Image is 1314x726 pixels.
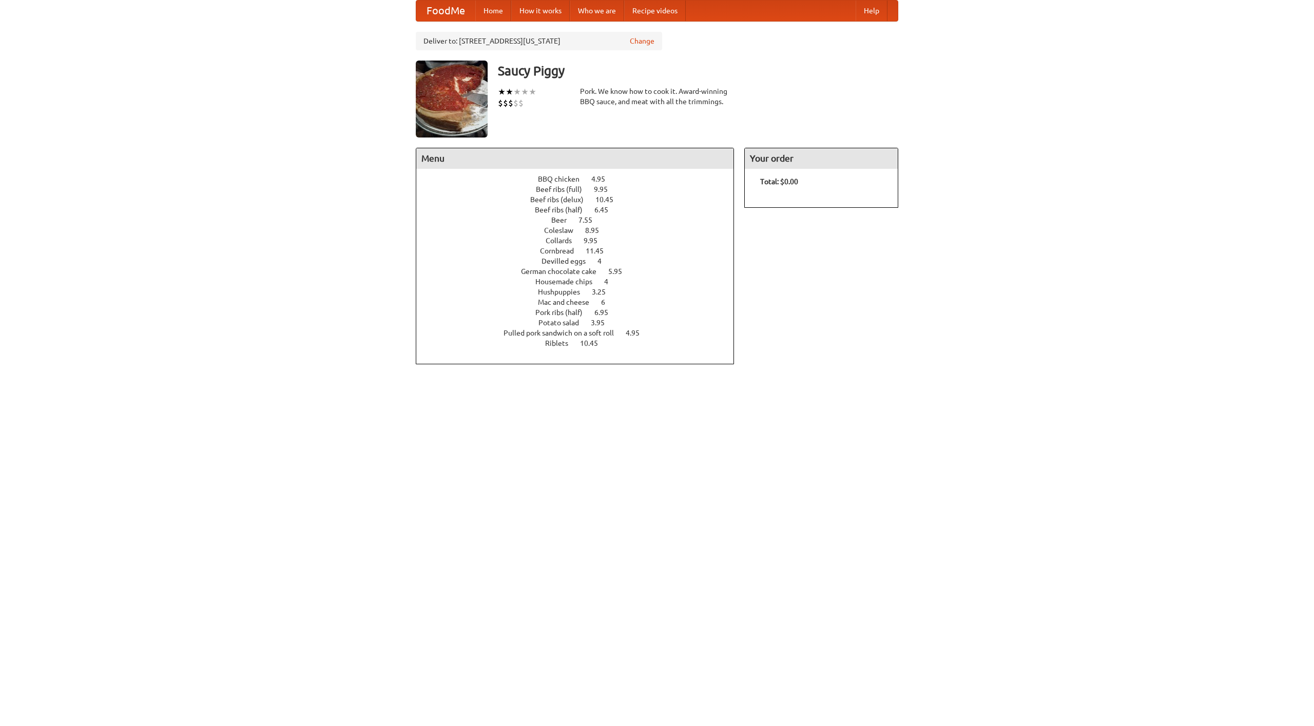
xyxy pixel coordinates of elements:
a: Recipe videos [624,1,686,21]
a: Pork ribs (half) 6.95 [535,308,627,317]
a: Pulled pork sandwich on a soft roll 4.95 [504,329,659,337]
li: $ [518,97,524,109]
li: $ [513,97,518,109]
li: ★ [529,86,536,97]
a: Riblets 10.45 [545,339,617,347]
a: Mac and cheese 6 [538,298,624,306]
span: 10.45 [595,195,624,204]
h4: Menu [416,148,733,169]
span: 6 [601,298,615,306]
a: Who we are [570,1,624,21]
span: 8.95 [585,226,609,234]
a: Potato salad 3.95 [538,319,624,327]
span: 6.45 [594,206,619,214]
a: Help [856,1,887,21]
span: 3.95 [591,319,615,327]
span: 4 [604,278,619,286]
li: $ [498,97,503,109]
span: Pork ribs (half) [535,308,593,317]
span: Riblets [545,339,578,347]
span: Pulled pork sandwich on a soft roll [504,329,624,337]
span: Mac and cheese [538,298,600,306]
a: Home [475,1,511,21]
li: $ [503,97,508,109]
li: ★ [498,86,506,97]
span: 4.95 [626,329,650,337]
span: Beef ribs (half) [535,206,593,214]
span: Beef ribs (full) [536,185,592,193]
span: 3.25 [592,288,616,296]
a: Cornbread 11.45 [540,247,623,255]
a: How it works [511,1,570,21]
a: Change [630,36,654,46]
span: 6.95 [594,308,619,317]
a: BBQ chicken 4.95 [538,175,624,183]
a: German chocolate cake 5.95 [521,267,641,276]
li: ★ [513,86,521,97]
span: Cornbread [540,247,584,255]
b: Total: $0.00 [760,178,798,186]
li: ★ [521,86,529,97]
a: FoodMe [416,1,475,21]
span: Hushpuppies [538,288,590,296]
div: Pork. We know how to cook it. Award-winning BBQ sauce, and meat with all the trimmings. [580,86,734,107]
h3: Saucy Piggy [498,61,898,81]
li: ★ [506,86,513,97]
span: 9.95 [594,185,618,193]
span: 7.55 [578,216,603,224]
span: 5.95 [608,267,632,276]
span: 10.45 [580,339,608,347]
span: Collards [546,237,582,245]
span: 4.95 [591,175,615,183]
a: Coleslaw 8.95 [544,226,618,234]
a: Beef ribs (delux) 10.45 [530,195,632,204]
span: Beef ribs (delux) [530,195,594,204]
a: Hushpuppies 3.25 [538,288,625,296]
a: Housemade chips 4 [535,278,627,286]
a: Devilled eggs 4 [542,257,621,265]
span: 11.45 [586,247,614,255]
span: BBQ chicken [538,175,590,183]
span: German chocolate cake [521,267,607,276]
a: Beef ribs (half) 6.45 [535,206,627,214]
span: 4 [597,257,612,265]
span: Devilled eggs [542,257,596,265]
a: Beef ribs (full) 9.95 [536,185,627,193]
span: Coleslaw [544,226,584,234]
span: Potato salad [538,319,589,327]
a: Collards 9.95 [546,237,616,245]
div: Deliver to: [STREET_ADDRESS][US_STATE] [416,32,662,50]
h4: Your order [745,148,898,169]
a: Beer 7.55 [551,216,611,224]
span: Beer [551,216,577,224]
span: 9.95 [584,237,608,245]
li: $ [508,97,513,109]
img: angular.jpg [416,61,488,138]
span: Housemade chips [535,278,603,286]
